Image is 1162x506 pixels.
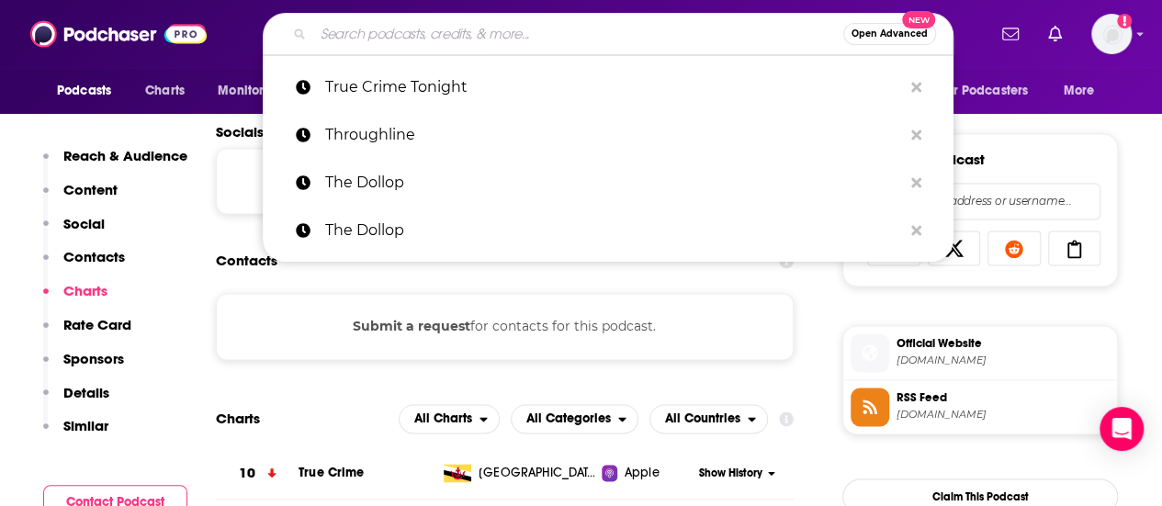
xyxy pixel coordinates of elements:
span: Podcasts [57,78,111,104]
span: Show History [699,466,762,481]
button: Social [43,215,105,249]
button: Similar [43,417,108,451]
span: Charts [145,78,185,104]
div: Search followers [860,183,1100,219]
button: open menu [1051,73,1118,108]
a: Apple [602,464,694,482]
span: For Podcasters [940,78,1028,104]
button: open menu [928,73,1055,108]
a: Show notifications dropdown [1041,18,1069,50]
span: Brunei Darussalam [479,464,598,482]
p: Similar [63,417,108,434]
a: [GEOGRAPHIC_DATA] [436,464,602,482]
button: open menu [399,404,500,433]
button: Open AdvancedNew [843,23,936,45]
button: open menu [649,404,768,433]
h2: Contacts [216,243,277,278]
p: True Crime Tonight [325,63,902,111]
p: Details [63,384,109,401]
p: The Dollop [325,159,902,207]
button: Content [43,181,118,215]
button: Sponsors [43,350,124,384]
p: Throughline [325,111,902,159]
a: Share on Reddit [987,231,1041,265]
a: True Crime Tonight [263,63,953,111]
a: Show notifications dropdown [995,18,1026,50]
h2: Countries [649,404,768,433]
button: open menu [511,404,638,433]
button: Charts [43,282,107,316]
input: Email address or username... [875,184,1085,219]
h2: Charts [216,410,260,427]
span: Open Advanced [852,29,928,39]
img: Podchaser - Follow, Share and Rate Podcasts [30,17,207,51]
span: RSS Feed [897,389,1110,406]
p: The Dollop [325,207,902,254]
a: Copy Link [1048,231,1101,265]
button: Show profile menu [1091,14,1132,54]
div: This podcast does not have social handles yet. [216,148,794,214]
button: Reach & Audience [43,147,187,181]
button: open menu [44,73,135,108]
div: Open Intercom Messenger [1100,407,1144,451]
button: open menu [205,73,307,108]
span: All Countries [665,412,740,425]
a: Official Website[DOMAIN_NAME] [851,333,1110,372]
a: True Crime [299,465,365,480]
input: Search podcasts, credits, & more... [313,19,843,49]
p: Reach & Audience [63,147,187,164]
span: Apple [625,464,660,482]
h2: Socials [216,123,794,141]
span: All Charts [414,412,472,425]
p: Sponsors [63,350,124,367]
span: omnycontent.com [897,408,1110,422]
span: Logged in as AtriaBooks [1091,14,1132,54]
p: Rate Card [63,316,131,333]
button: Show History [694,466,781,481]
span: iheart.com [897,354,1110,367]
button: Details [43,384,109,418]
button: Submit a request [353,316,470,336]
div: Search podcasts, credits, & more... [263,13,953,55]
a: The Dollop [263,207,953,254]
img: User Profile [1091,14,1132,54]
span: New [902,11,935,28]
a: Charts [133,73,196,108]
a: Throughline [263,111,953,159]
a: RSS Feed[DOMAIN_NAME] [851,388,1110,426]
h3: 10 [239,463,255,484]
p: Social [63,215,105,232]
button: Contacts [43,248,125,282]
h2: Platforms [399,404,500,433]
span: All Categories [526,412,611,425]
a: Share on X/Twitter [928,231,981,265]
span: Official Website [897,335,1110,352]
button: Rate Card [43,316,131,350]
p: Charts [63,282,107,299]
h2: Categories [511,404,638,433]
span: More [1064,78,1095,104]
a: 10 [216,448,299,499]
p: Contacts [63,248,125,265]
svg: Add a profile image [1117,14,1132,28]
div: for contacts for this podcast. [216,293,794,359]
a: The Dollop [263,159,953,207]
span: Monitoring [218,78,283,104]
p: Content [63,181,118,198]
